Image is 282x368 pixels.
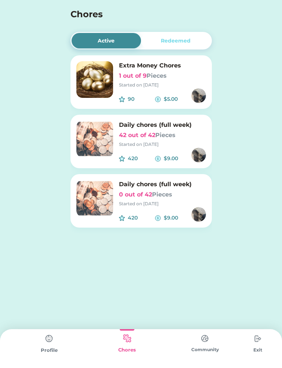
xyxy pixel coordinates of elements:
[119,61,206,70] h6: Extra Money Chores
[119,180,206,189] h6: Daily chores (full week)
[88,346,166,354] div: Chores
[120,331,134,346] img: type%3Dkids%2C%20state%3Dselected.svg
[119,200,206,207] div: Started on [DATE]
[164,95,191,103] div: $5.00
[128,95,155,103] div: 90
[76,61,113,98] img: image.png
[42,331,57,346] img: type%3Dchores%2C%20state%3Ddefault.svg
[10,347,88,354] div: Profile
[76,180,113,217] img: image.png
[155,215,161,221] img: money-cash-dollar-coin--accounting-billing-payment-cash-coin-currency-money-finance.svg
[191,148,206,162] img: https%3A%2F%2F1dfc823d71cc564f25c7cc035732a2d8.cdn.bubble.io%2Ff1754094113168x966788797778818000%...
[191,88,206,103] img: https%3A%2F%2F1dfc823d71cc564f25c7cc035732a2d8.cdn.bubble.io%2Ff1754094113168x966788797778818000%...
[147,72,167,79] font: Pieces
[119,190,206,199] h6: 0 out of 42
[166,346,244,353] div: Community
[128,214,155,222] div: 420
[164,155,191,162] div: $9.00
[152,191,172,198] font: Pieces
[155,96,161,102] img: money-cash-dollar-coin--accounting-billing-payment-cash-coin-currency-money-finance.svg
[155,132,176,139] font: Pieces
[119,96,125,102] img: interface-favorite-star--reward-rating-rate-social-star-media-favorite-like-stars.svg
[191,207,206,222] img: https%3A%2F%2F1dfc823d71cc564f25c7cc035732a2d8.cdn.bubble.io%2Ff1754094113168x966788797778818000%...
[155,156,161,162] img: money-cash-dollar-coin--accounting-billing-payment-cash-coin-currency-money-finance.svg
[119,121,206,129] h6: Daily chores (full week)
[119,215,125,221] img: interface-favorite-star--reward-rating-rate-social-star-media-favorite-like-stars.svg
[119,156,125,162] img: interface-favorite-star--reward-rating-rate-social-star-media-favorite-like-stars.svg
[250,331,265,346] img: type%3Dchores%2C%20state%3Ddefault.svg
[164,214,191,222] div: $9.00
[119,141,206,148] div: Started on [DATE]
[198,331,212,346] img: type%3Dchores%2C%20state%3Ddefault.svg
[98,37,115,45] div: Active
[244,347,272,353] div: Exit
[76,121,113,157] img: image.png
[119,71,206,80] h6: 1 out of 9
[70,8,192,21] h4: Chores
[119,131,206,140] h6: 42 out of 42
[119,82,206,88] div: Started on [DATE]
[128,155,155,162] div: 420
[161,37,191,45] div: Redeemed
